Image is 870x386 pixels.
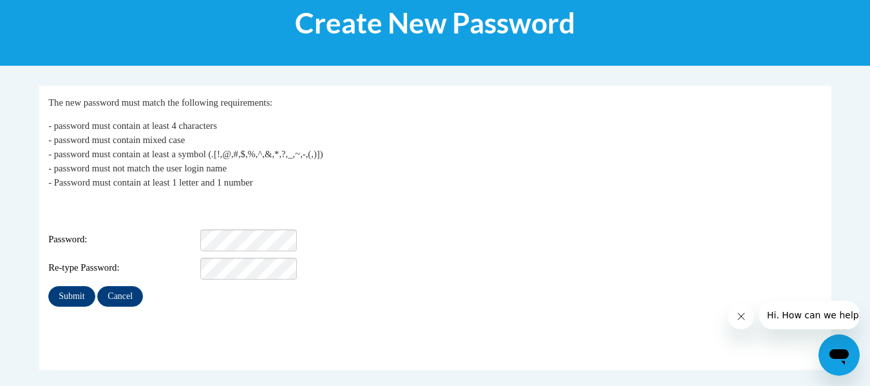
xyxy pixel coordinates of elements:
span: Hi. How can we help? [8,9,104,19]
iframe: Button to launch messaging window [818,334,860,376]
span: Re-type Password: [48,261,198,275]
span: Create New Password [295,6,575,40]
span: The new password must match the following requirements: [48,97,272,108]
iframe: Message from company [759,301,860,329]
span: Password: [48,233,198,247]
input: Cancel [97,286,143,307]
input: Submit [48,286,95,307]
span: - password must contain at least 4 characters - password must contain mixed case - password must ... [48,121,323,188]
iframe: Close message [728,304,754,329]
